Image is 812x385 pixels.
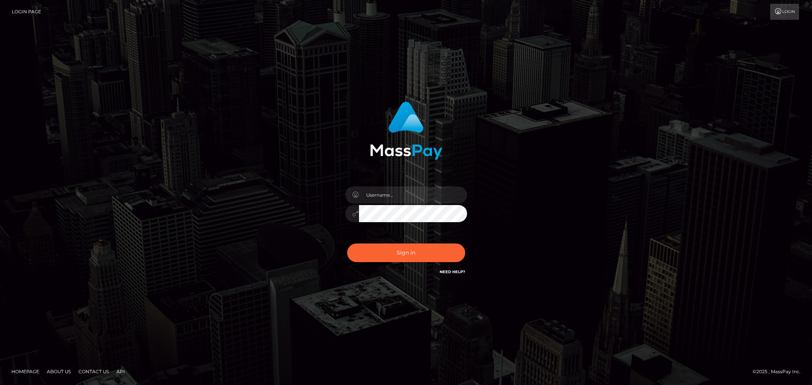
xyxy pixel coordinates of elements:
a: Login [770,4,799,20]
a: API [113,366,128,377]
div: © 2025 , MassPay Inc. [753,367,806,376]
a: Need Help? [440,269,465,274]
a: Homepage [8,366,42,377]
button: Sign in [347,243,465,262]
input: Username... [359,186,467,204]
a: Login Page [12,4,41,20]
a: About Us [44,366,74,377]
img: MassPay Login [370,102,442,160]
a: Contact Us [75,366,112,377]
